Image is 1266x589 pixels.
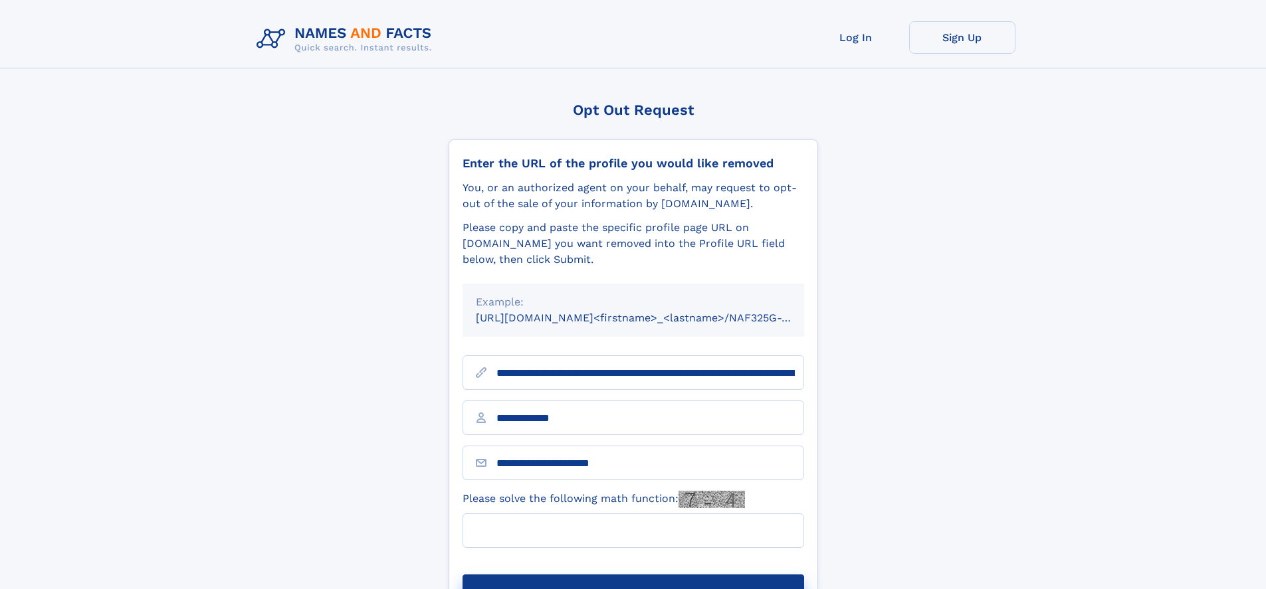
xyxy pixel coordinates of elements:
[251,21,443,57] img: Logo Names and Facts
[449,102,818,118] div: Opt Out Request
[463,180,804,212] div: You, or an authorized agent on your behalf, may request to opt-out of the sale of your informatio...
[803,21,909,54] a: Log In
[909,21,1015,54] a: Sign Up
[463,156,804,171] div: Enter the URL of the profile you would like removed
[463,220,804,268] div: Please copy and paste the specific profile page URL on [DOMAIN_NAME] you want removed into the Pr...
[463,491,745,508] label: Please solve the following math function:
[476,311,829,324] small: [URL][DOMAIN_NAME]<firstname>_<lastname>/NAF325G-xxxxxxxx
[476,294,791,310] div: Example:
